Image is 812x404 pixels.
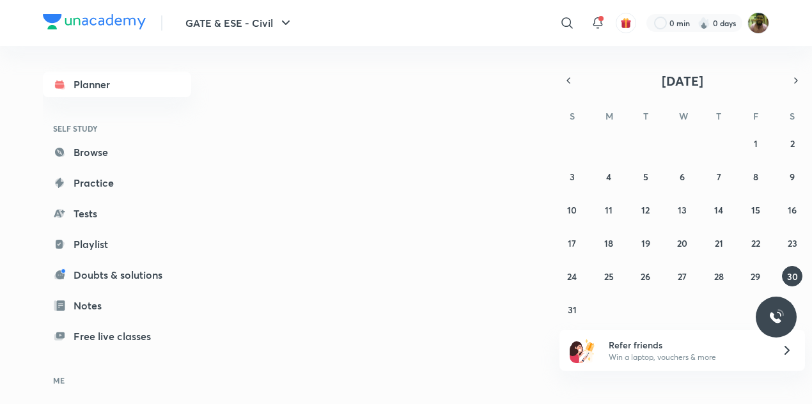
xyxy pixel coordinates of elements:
[43,72,191,97] a: Planner
[753,110,758,122] abbr: Friday
[43,139,191,165] a: Browse
[43,262,191,288] a: Doubts & solutions
[43,118,191,139] h6: SELF STUDY
[43,293,191,318] a: Notes
[43,14,146,33] a: Company Logo
[643,110,648,122] abbr: Tuesday
[43,201,191,226] a: Tests
[672,266,692,286] button: August 27, 2025
[708,233,729,253] button: August 21, 2025
[754,137,758,150] abbr: August 1, 2025
[708,266,729,286] button: August 28, 2025
[178,10,301,36] button: GATE & ESE - Civil
[716,110,721,122] abbr: Thursday
[746,133,766,153] button: August 1, 2025
[562,199,582,220] button: August 10, 2025
[782,233,802,253] button: August 23, 2025
[570,338,595,363] img: referral
[788,204,797,216] abbr: August 16, 2025
[598,266,619,286] button: August 25, 2025
[751,204,760,216] abbr: August 15, 2025
[606,171,611,183] abbr: August 4, 2025
[751,237,760,249] abbr: August 22, 2025
[570,171,575,183] abbr: August 3, 2025
[636,233,656,253] button: August 19, 2025
[567,270,577,283] abbr: August 24, 2025
[747,12,769,34] img: Mohammad Faizan
[746,199,766,220] button: August 15, 2025
[609,352,766,363] p: Win a laptop, vouchers & more
[598,166,619,187] button: August 4, 2025
[562,299,582,320] button: August 31, 2025
[708,199,729,220] button: August 14, 2025
[680,171,685,183] abbr: August 6, 2025
[609,338,766,352] h6: Refer friends
[43,369,191,391] h6: ME
[605,110,613,122] abbr: Monday
[616,13,636,33] button: avatar
[715,237,723,249] abbr: August 21, 2025
[562,233,582,253] button: August 17, 2025
[790,137,795,150] abbr: August 2, 2025
[788,237,797,249] abbr: August 23, 2025
[782,133,802,153] button: August 2, 2025
[641,204,650,216] abbr: August 12, 2025
[662,72,703,89] span: [DATE]
[782,199,802,220] button: August 16, 2025
[708,166,729,187] button: August 7, 2025
[598,199,619,220] button: August 11, 2025
[672,199,692,220] button: August 13, 2025
[620,17,632,29] img: avatar
[568,237,576,249] abbr: August 17, 2025
[746,166,766,187] button: August 8, 2025
[641,237,650,249] abbr: August 19, 2025
[641,270,650,283] abbr: August 26, 2025
[604,237,613,249] abbr: August 18, 2025
[787,270,798,283] abbr: August 30, 2025
[769,309,784,325] img: ttu
[562,166,582,187] button: August 3, 2025
[672,166,692,187] button: August 6, 2025
[605,204,613,216] abbr: August 11, 2025
[717,171,721,183] abbr: August 7, 2025
[43,170,191,196] a: Practice
[577,72,787,89] button: [DATE]
[782,166,802,187] button: August 9, 2025
[562,266,582,286] button: August 24, 2025
[790,171,795,183] abbr: August 9, 2025
[746,266,766,286] button: August 29, 2025
[672,233,692,253] button: August 20, 2025
[678,204,687,216] abbr: August 13, 2025
[746,233,766,253] button: August 22, 2025
[753,171,758,183] abbr: August 8, 2025
[643,171,648,183] abbr: August 5, 2025
[677,237,687,249] abbr: August 20, 2025
[714,204,723,216] abbr: August 14, 2025
[43,231,191,257] a: Playlist
[790,110,795,122] abbr: Saturday
[567,204,577,216] abbr: August 10, 2025
[636,166,656,187] button: August 5, 2025
[568,304,577,316] abbr: August 31, 2025
[636,266,656,286] button: August 26, 2025
[570,110,575,122] abbr: Sunday
[679,110,688,122] abbr: Wednesday
[714,270,724,283] abbr: August 28, 2025
[604,270,614,283] abbr: August 25, 2025
[751,270,760,283] abbr: August 29, 2025
[43,323,191,349] a: Free live classes
[598,233,619,253] button: August 18, 2025
[43,14,146,29] img: Company Logo
[782,266,802,286] button: August 30, 2025
[698,17,710,29] img: streak
[678,270,687,283] abbr: August 27, 2025
[636,199,656,220] button: August 12, 2025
